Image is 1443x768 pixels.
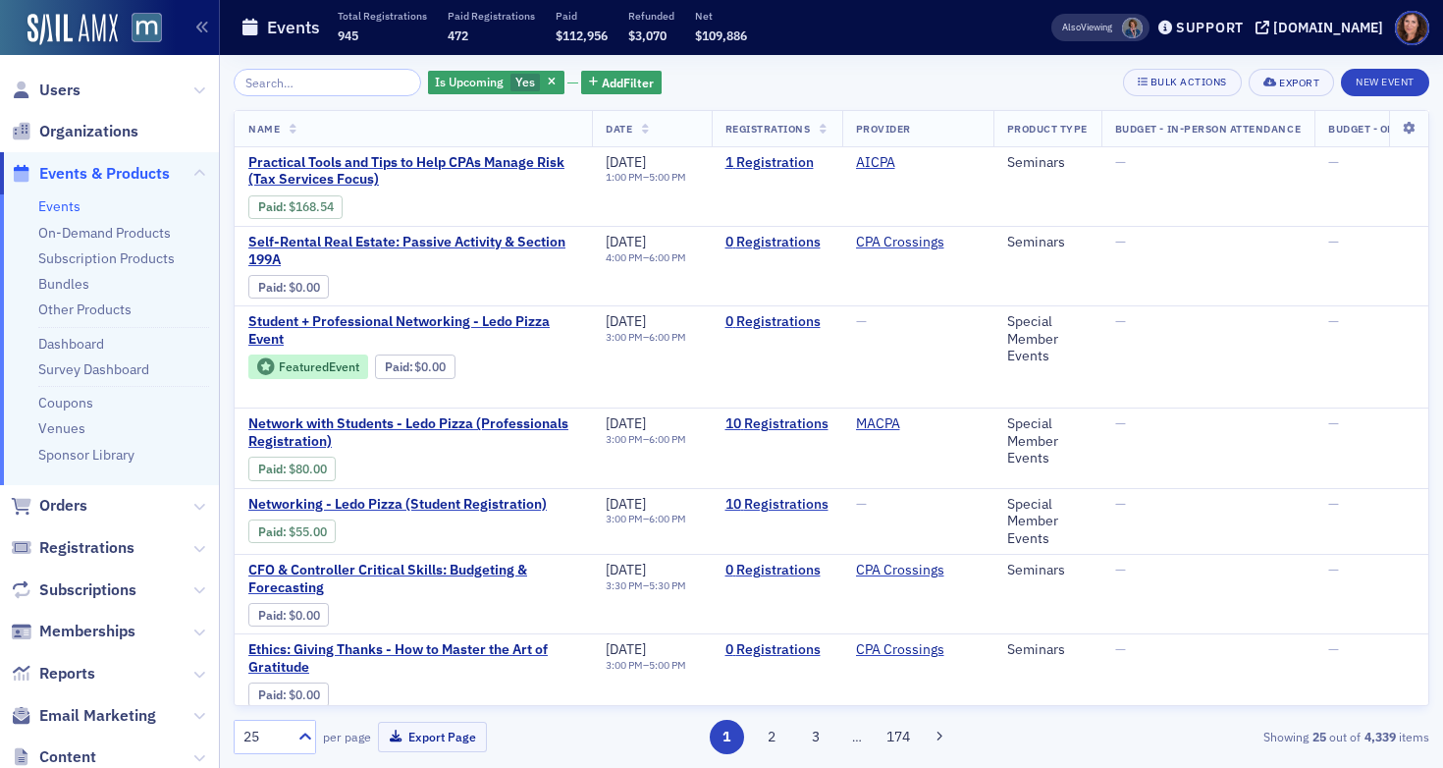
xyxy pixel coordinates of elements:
a: Subscription Products [38,249,175,267]
a: Memberships [11,621,135,642]
span: CPA Crossings [856,234,980,251]
span: — [1328,233,1339,250]
div: – [606,513,686,525]
div: Seminars [1007,641,1088,659]
a: Paid [385,359,409,374]
span: $0.00 [289,280,320,295]
button: Export [1249,69,1334,96]
a: 10 Registrations [725,496,828,514]
span: Orders [39,495,87,517]
a: Reports [11,663,95,685]
div: Paid: 1 - $16854 [248,195,343,219]
span: [DATE] [606,312,646,330]
a: 0 Registrations [725,234,828,251]
span: — [1328,414,1339,432]
span: Is Upcoming [435,74,504,89]
span: Memberships [39,621,135,642]
span: Users [39,80,80,101]
a: Networking - Ledo Pizza (Student Registration) [248,496,578,514]
div: Special Member Events [1007,415,1088,467]
div: Featured Event [248,355,368,379]
input: Search… [234,69,421,96]
span: Registrations [725,122,811,136]
span: … [843,728,871,745]
span: : [385,359,415,374]
div: – [606,331,686,344]
span: : [258,687,289,702]
a: Network with Students - Ledo Pizza (Professionals Registration) [248,415,578,450]
span: [DATE] [606,233,646,250]
button: New Event [1341,69,1429,96]
span: $55.00 [289,524,327,539]
div: Seminars [1007,154,1088,172]
span: 945 [338,27,358,43]
label: per page [323,728,371,745]
div: – [606,579,686,592]
time: 6:00 PM [649,330,686,344]
img: SailAMX [27,14,118,45]
div: Special Member Events [1007,313,1088,365]
a: CPA Crossings [856,562,944,579]
span: $109,886 [695,27,747,43]
span: CPA Crossings [856,641,980,659]
time: 6:00 PM [649,512,686,525]
a: 0 Registrations [725,313,828,331]
a: AICPA [856,154,895,172]
a: Other Products [38,301,132,318]
button: [DOMAIN_NAME] [1256,21,1390,34]
span: Subscriptions [39,579,136,601]
strong: 25 [1309,728,1329,745]
a: Email Marketing [11,705,156,727]
div: Paid: 0 - $0 [248,683,329,706]
a: Coupons [38,394,93,411]
div: Showing out of items [1044,728,1429,745]
span: Reports [39,663,95,685]
div: Bulk Actions [1150,77,1227,87]
div: Paid: 15 - $5500 [248,520,336,543]
a: Paid [258,608,283,623]
span: — [856,495,867,513]
span: $112,956 [556,27,608,43]
p: Refunded [628,9,674,23]
span: — [1115,233,1126,250]
time: 1:00 PM [606,170,643,184]
span: $0.00 [289,687,320,702]
span: $3,070 [628,27,667,43]
span: — [1328,312,1339,330]
span: [DATE] [606,495,646,513]
strong: 4,339 [1361,728,1399,745]
a: Paid [258,687,283,702]
a: Orders [11,495,87,517]
span: Name [248,122,280,136]
span: AICPA [856,154,980,172]
a: Student + Professional Networking - Ledo Pizza Event [248,313,578,348]
span: Add Filter [602,74,654,91]
span: — [1328,561,1339,578]
a: MACPA [856,415,900,433]
span: 472 [448,27,468,43]
a: Venues [38,419,85,437]
button: Export Page [378,722,487,752]
span: — [1115,312,1126,330]
time: 5:00 PM [649,658,686,672]
span: : [258,462,289,476]
a: Content [11,746,96,768]
a: Practical Tools and Tips to Help CPAs Manage Risk (Tax Services Focus) [248,154,578,189]
a: Users [11,80,80,101]
span: [DATE] [606,561,646,578]
h1: Events [267,16,320,39]
a: Survey Dashboard [38,360,149,378]
a: 10 Registrations [725,415,828,433]
time: 3:00 PM [606,330,643,344]
div: Also [1062,21,1081,33]
span: — [856,312,867,330]
span: Provider [856,122,911,136]
time: 3:30 PM [606,578,643,592]
span: — [1115,153,1126,171]
a: Subscriptions [11,579,136,601]
span: : [258,524,289,539]
div: Export [1279,78,1319,88]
